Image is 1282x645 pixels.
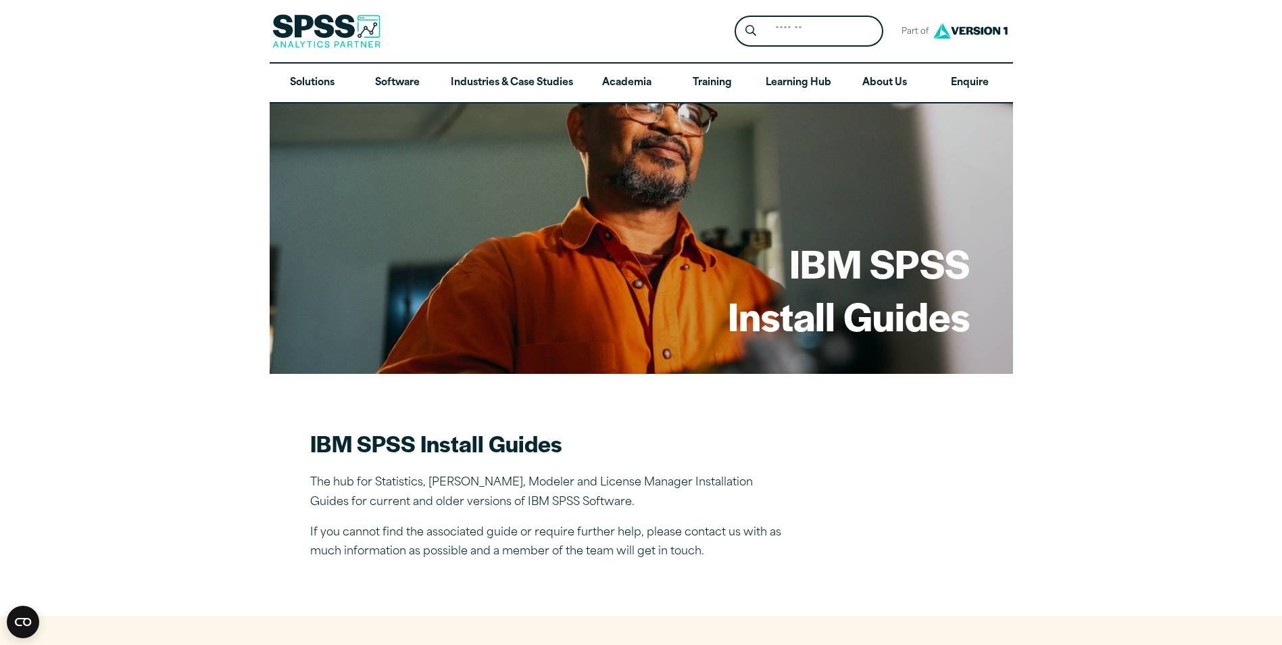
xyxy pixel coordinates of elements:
a: Solutions [270,64,355,103]
form: Site Header Search Form [735,16,883,47]
a: Software [355,64,440,103]
button: Search magnifying glass icon [738,19,763,44]
p: If you cannot find the associated guide or require further help, please contact us with as much i... [310,523,783,563]
a: Learning Hub [755,64,842,103]
a: Industries & Case Studies [440,64,584,103]
a: About Us [842,64,927,103]
h2: IBM SPSS Install Guides [310,428,783,458]
img: SPSS Analytics Partner [272,14,380,48]
a: Training [669,64,754,103]
img: Version1 Logo [930,18,1011,43]
a: Academia [584,64,669,103]
a: Enquire [927,64,1012,103]
button: Open CMP widget [7,606,39,638]
svg: Search magnifying glass icon [745,25,756,37]
span: Part of [894,22,930,42]
nav: Desktop version of site main menu [270,64,1013,103]
p: The hub for Statistics, [PERSON_NAME], Modeler and License Manager Installation Guides for curren... [310,473,783,512]
h1: IBM SPSS Install Guides [728,237,970,341]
